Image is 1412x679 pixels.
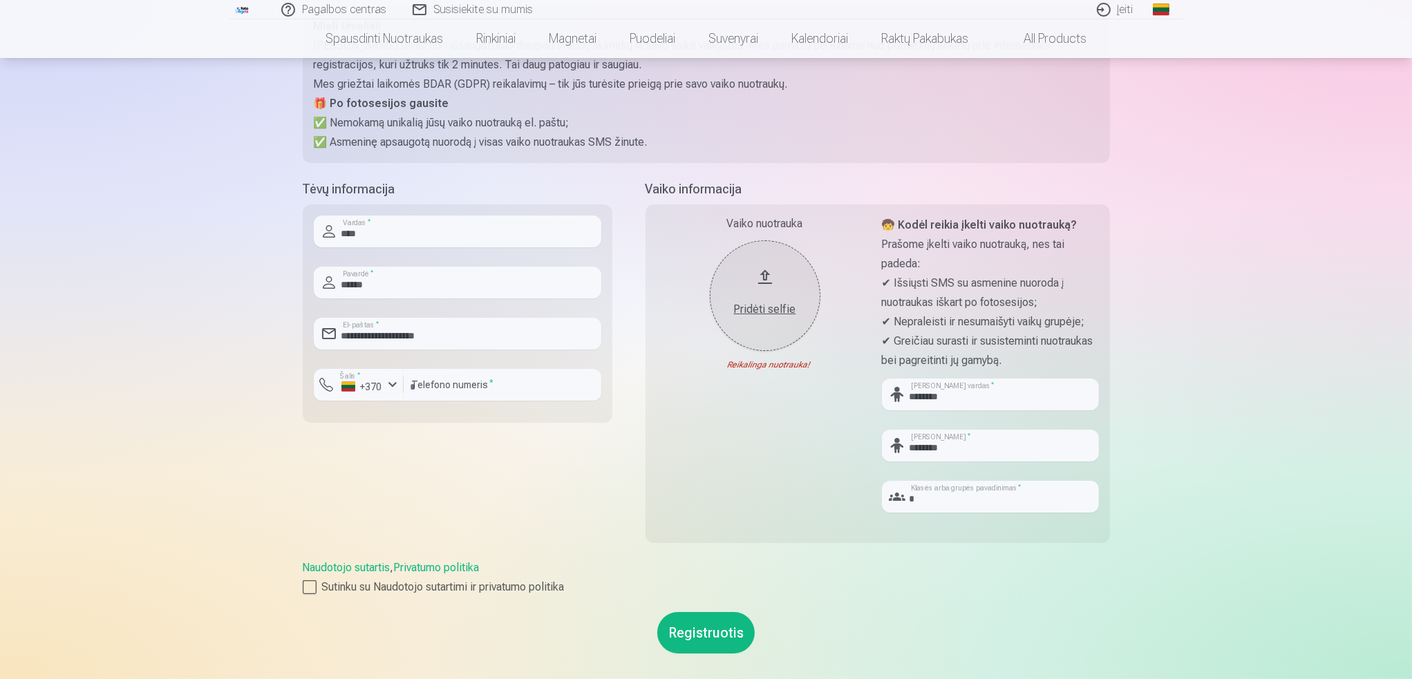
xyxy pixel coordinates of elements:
div: , [303,560,1110,595]
strong: 🎁 Po fotosesijos gausite [314,97,449,110]
a: Rinkiniai [460,19,532,58]
p: Mes griežtai laikomės BDAR (GDPR) reikalavimų – tik jūs turėsite prieigą prie savo vaiko nuotraukų. [314,75,1099,94]
a: Privatumo politika [394,561,480,574]
p: ✅ Nemokamą unikalią jūsų vaiko nuotrauką el. paštu; [314,113,1099,133]
div: Vaiko nuotrauka [657,216,874,232]
a: Suvenyrai [692,19,775,58]
a: Magnetai [532,19,613,58]
a: All products [985,19,1103,58]
div: +370 [341,380,383,394]
p: ✔ Nepraleisti ir nesumaišyti vaikų grupėje; [882,312,1099,332]
a: Kalendoriai [775,19,865,58]
h5: Vaiko informacija [646,180,1110,199]
div: Reikalinga nuotrauka! [657,359,874,370]
button: Šalis*+370 [314,369,404,401]
a: Naudotojo sutartis [303,561,390,574]
a: Raktų pakabukas [865,19,985,58]
a: Spausdinti nuotraukas [309,19,460,58]
button: Pridėti selfie [710,240,820,351]
p: ✅ Asmeninę apsaugotą nuorodą į visas vaiko nuotraukas SMS žinute. [314,133,1099,152]
div: Pridėti selfie [724,301,807,318]
p: ✔ Išsiųsti SMS su asmenine nuoroda į nuotraukas iškart po fotosesijos; [882,274,1099,312]
img: /fa2 [235,6,250,14]
p: Prašome įkelti vaiko nuotrauką, nes tai padeda: [882,235,1099,274]
a: Puodeliai [613,19,692,58]
p: ✔ Greičiau surasti ir susisteminti nuotraukas bei pagreitinti jų gamybą. [882,332,1099,370]
label: Šalis [336,371,364,381]
label: Sutinku su Naudotojo sutartimi ir privatumo politika [303,579,1110,595]
strong: 🧒 Kodėl reikia įkelti vaiko nuotrauką? [882,218,1077,231]
h5: Tėvų informacija [303,180,612,199]
button: Registruotis [657,612,755,653]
